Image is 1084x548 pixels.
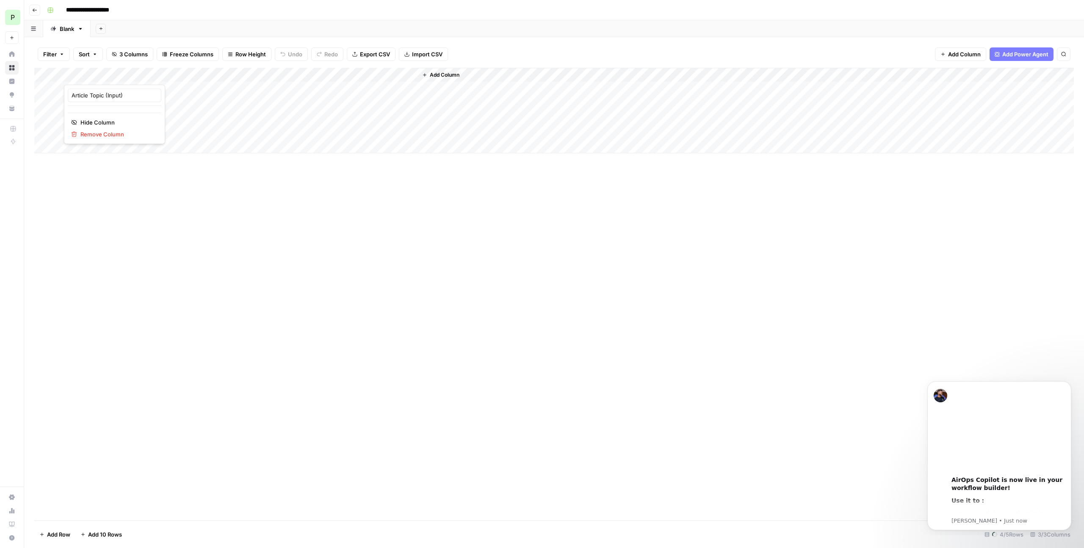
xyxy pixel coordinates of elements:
[5,504,19,518] a: Usage
[119,50,148,58] span: 3 Columns
[935,47,986,61] button: Add Column
[157,47,219,61] button: Freeze Columns
[5,490,19,504] a: Settings
[38,47,70,61] button: Filter
[60,25,74,33] div: Blank
[430,71,459,79] span: Add Column
[5,47,19,61] a: Home
[43,20,91,37] a: Blank
[399,47,448,61] button: Import CSV
[360,50,390,58] span: Export CSV
[75,528,127,541] button: Add 10 Rows
[11,12,15,22] span: P
[347,47,395,61] button: Export CSV
[419,69,463,80] button: Add Column
[222,47,271,61] button: Row Height
[311,47,343,61] button: Redo
[106,47,153,61] button: 3 Columns
[275,47,308,61] button: Undo
[288,50,302,58] span: Undo
[47,530,70,539] span: Add Row
[5,7,19,28] button: Workspace: Pipedrive Testaccount
[5,102,19,115] a: Your Data
[915,374,1084,535] iframe: Intercom notifications message
[1002,50,1048,58] span: Add Power Agent
[324,50,338,58] span: Redo
[5,518,19,531] a: Learning Hub
[948,50,981,58] span: Add Column
[990,47,1054,61] button: Add Power Agent
[170,50,213,58] span: Freeze Columns
[5,88,19,102] a: Opportunities
[5,531,19,545] button: Help + Support
[34,528,75,541] button: Add Row
[88,530,122,539] span: Add 10 Rows
[73,47,103,61] button: Sort
[5,61,19,75] a: Browse
[79,50,90,58] span: Sort
[5,75,19,88] a: Insights
[43,50,57,58] span: Filter
[412,50,442,58] span: Import CSV
[235,50,266,58] span: Row Height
